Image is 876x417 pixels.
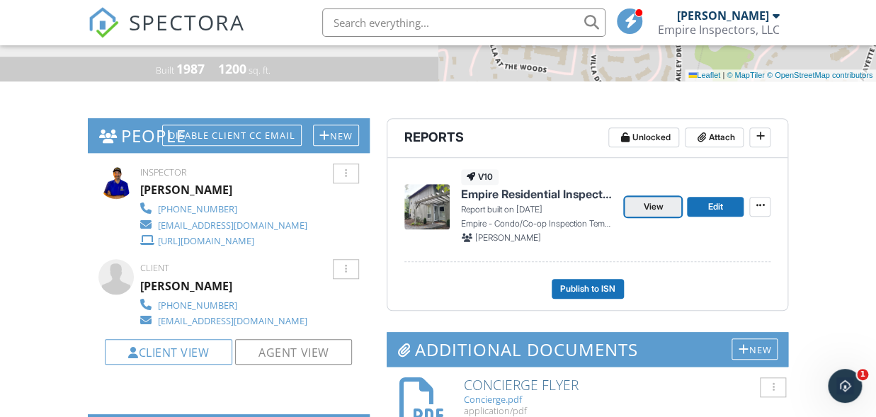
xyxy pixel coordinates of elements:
[140,261,169,274] span: Client
[857,369,868,380] span: 1
[732,338,778,360] div: New
[140,166,187,178] span: Inspector
[88,7,119,38] img: The Best Home Inspection Software - Spectora
[464,377,778,392] h6: Concierge Flyer
[322,8,605,37] input: Search everything...
[688,71,720,79] a: Leaflet
[828,369,862,403] iframe: Intercom live chat
[158,203,237,215] div: [PHONE_NUMBER]
[464,405,778,416] div: application/pdf
[128,345,209,360] a: Client View
[158,219,307,231] div: [EMAIL_ADDRESS][DOMAIN_NAME]
[158,315,307,326] div: [EMAIL_ADDRESS][DOMAIN_NAME]
[727,71,765,79] a: © MapTiler
[140,275,232,297] div: [PERSON_NAME]
[140,179,232,200] div: [PERSON_NAME]
[313,125,359,146] div: New
[88,19,245,49] a: SPECTORA
[140,200,307,216] a: [PHONE_NUMBER]
[722,71,724,79] span: |
[387,332,788,367] h3: Additional Documents
[464,394,778,405] div: Concierge.pdf
[156,64,174,76] span: Built
[676,8,768,23] div: [PERSON_NAME]
[158,299,237,311] div: [PHONE_NUMBER]
[657,23,779,37] div: Empire Inspectors, LLC
[218,60,246,77] div: 1200
[176,60,205,77] div: 1987
[162,125,302,146] div: Disable Client CC Email
[140,217,307,232] a: [EMAIL_ADDRESS][DOMAIN_NAME]
[129,7,245,37] span: SPECTORA
[158,235,254,246] div: [URL][DOMAIN_NAME]
[464,377,778,416] a: Concierge Flyer Concierge.pdf application/pdf
[767,71,872,79] a: © OpenStreetMap contributors
[249,64,271,76] span: sq. ft.
[88,118,370,153] h3: People
[140,297,307,312] a: [PHONE_NUMBER]
[140,232,307,248] a: [URL][DOMAIN_NAME]
[140,312,307,328] a: [EMAIL_ADDRESS][DOMAIN_NAME]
